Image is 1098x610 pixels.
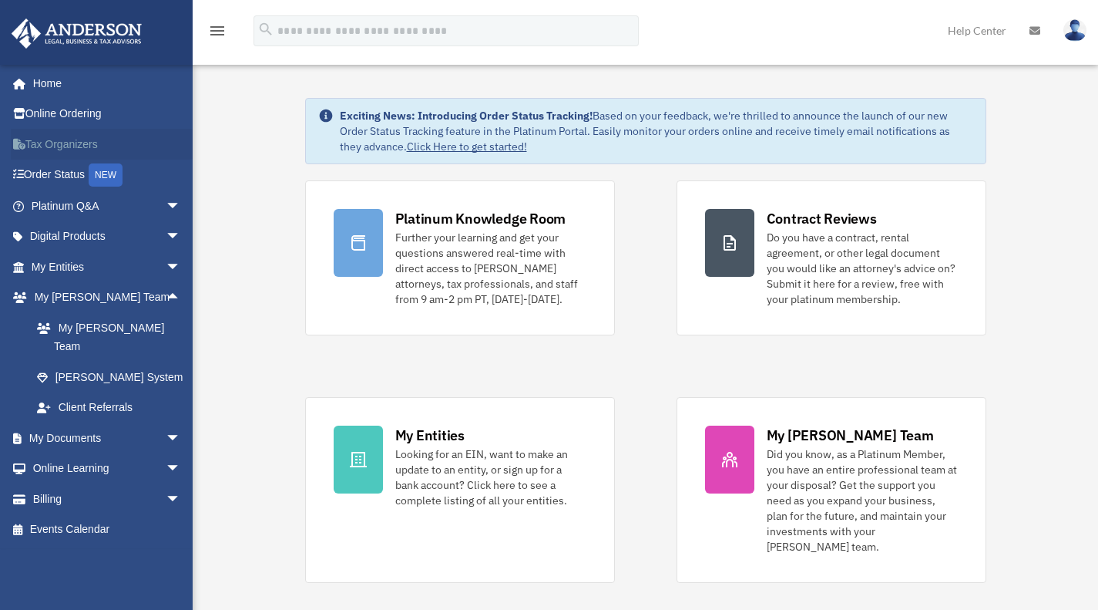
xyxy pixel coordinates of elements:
div: Did you know, as a Platinum Member, you have an entire professional team at your disposal? Get th... [767,447,958,554]
a: Platinum Knowledge Room Further your learning and get your questions answered real-time with dire... [305,180,615,335]
strong: Exciting News: Introducing Order Status Tracking! [340,109,593,123]
a: [PERSON_NAME] System [22,362,204,393]
img: User Pic [1063,19,1086,42]
div: Further your learning and get your questions answered real-time with direct access to [PERSON_NAM... [395,230,586,307]
a: Events Calendar [11,514,204,545]
span: arrow_drop_down [166,251,196,283]
a: My [PERSON_NAME] Team Did you know, as a Platinum Member, you have an entire professional team at... [677,397,986,583]
div: NEW [89,163,123,187]
a: Digital Productsarrow_drop_down [11,221,204,252]
a: Click Here to get started! [407,140,527,153]
img: Anderson Advisors Platinum Portal [7,19,146,49]
span: arrow_drop_down [166,221,196,253]
div: Looking for an EIN, want to make an update to an entity, or sign up for a bank account? Click her... [395,447,586,508]
div: My [PERSON_NAME] Team [767,426,934,445]
div: Contract Reviews [767,209,877,228]
a: My [PERSON_NAME] Teamarrow_drop_up [11,282,204,313]
a: My [PERSON_NAME] Team [22,312,204,362]
i: search [257,21,274,38]
div: Based on your feedback, we're thrilled to announce the launch of our new Order Status Tracking fe... [340,108,973,154]
a: Client Referrals [22,393,204,423]
a: Contract Reviews Do you have a contract, rental agreement, or other legal document you would like... [677,180,986,335]
span: arrow_drop_down [166,190,196,222]
span: arrow_drop_up [166,282,196,314]
a: Home [11,68,196,99]
a: Order StatusNEW [11,160,204,191]
a: Billingarrow_drop_down [11,484,204,514]
a: Online Ordering [11,99,204,130]
a: Online Learningarrow_drop_down [11,453,204,484]
span: arrow_drop_down [166,484,196,515]
a: My Entitiesarrow_drop_down [11,251,204,282]
div: My Entities [395,426,465,445]
a: Platinum Q&Aarrow_drop_down [11,190,204,221]
i: menu [208,22,227,40]
div: Do you have a contract, rental agreement, or other legal document you would like an attorney's ad... [767,230,958,307]
div: Platinum Knowledge Room [395,209,566,228]
a: menu [208,27,227,40]
a: Tax Organizers [11,129,204,160]
span: arrow_drop_down [166,423,196,454]
a: My Documentsarrow_drop_down [11,423,204,453]
span: arrow_drop_down [166,453,196,485]
a: My Entities Looking for an EIN, want to make an update to an entity, or sign up for a bank accoun... [305,397,615,583]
